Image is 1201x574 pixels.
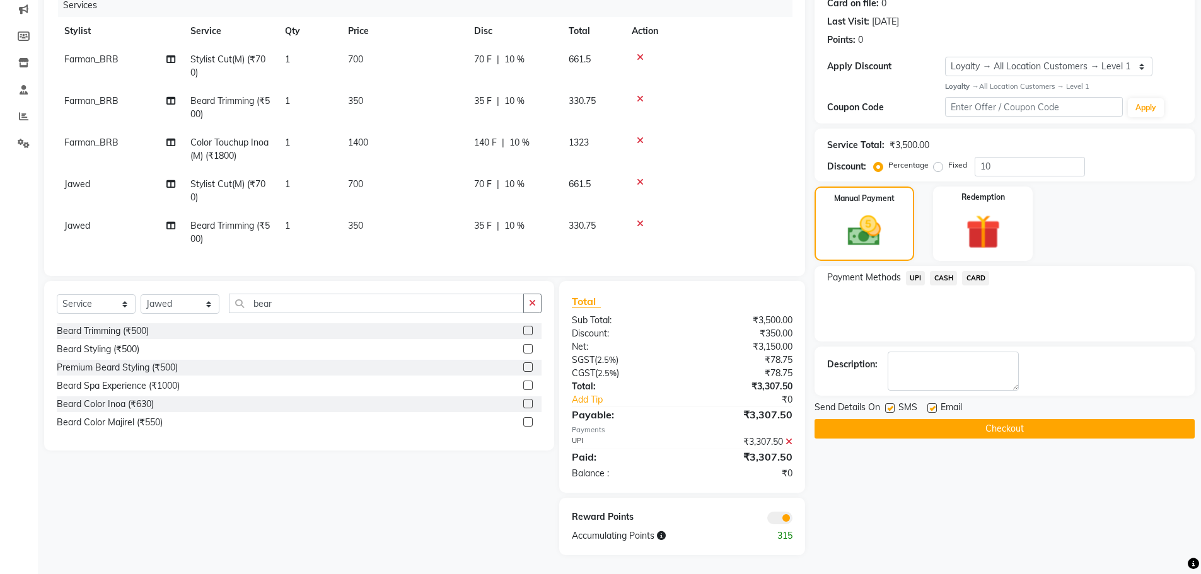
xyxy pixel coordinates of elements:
span: 700 [348,54,363,65]
div: ₹3,307.50 [682,435,802,449]
span: 10 % [504,95,525,108]
div: ₹3,307.50 [682,380,802,393]
div: ( ) [562,367,682,380]
div: Coupon Code [827,101,946,114]
span: 70 F [474,178,492,191]
div: Points: [827,33,856,47]
span: Farman_BRB [64,137,119,148]
span: | [502,136,504,149]
span: | [497,53,499,66]
div: [DATE] [872,15,899,28]
div: ₹78.75 [682,367,802,380]
th: Disc [467,17,561,45]
a: Add Tip [562,393,702,406]
span: 1 [285,95,290,106]
div: Last Visit: [827,15,869,28]
div: ₹3,150.00 [682,340,802,353]
span: UPI [906,271,925,285]
div: Premium Beard Styling (₹500) [57,361,178,374]
div: ₹78.75 [682,353,802,367]
th: Action [624,17,792,45]
span: Send Details On [815,401,880,416]
div: Beard Trimming (₹500) [57,324,149,338]
div: All Location Customers → Level 1 [945,81,1182,92]
div: Discount: [827,160,866,173]
span: Beard Trimming (₹500) [190,95,270,120]
div: Beard Color Inoa (₹630) [57,398,154,411]
img: _cash.svg [837,212,891,250]
div: Payments [572,425,792,435]
span: CGST [572,367,595,379]
span: Farman_BRB [64,95,119,106]
label: Manual Payment [834,193,895,204]
div: Discount: [562,327,682,340]
img: _gift.svg [955,210,1011,253]
span: 1 [285,54,290,65]
div: Accumulating Points [562,529,741,542]
span: Color Touchup Inoa(M) (₹1800) [190,137,269,161]
span: 10 % [504,219,525,232]
span: Jawed [64,220,90,231]
span: 10 % [509,136,530,149]
div: ₹3,500.00 [890,139,929,152]
div: Net: [562,340,682,353]
span: 350 [348,220,363,231]
div: Balance : [562,467,682,480]
span: Beard Trimming (₹500) [190,220,270,244]
div: Paid: [562,449,682,464]
span: Stylist Cut(M) (₹700) [190,178,265,203]
span: Payment Methods [827,271,901,284]
div: Apply Discount [827,60,946,73]
span: SGST [572,354,595,365]
div: Beard Spa Experience (₹1000) [57,379,180,393]
span: 1323 [569,137,589,148]
span: 35 F [474,95,492,108]
span: 1 [285,178,290,190]
input: Enter Offer / Coupon Code [945,97,1123,117]
span: 1400 [348,137,368,148]
label: Redemption [961,192,1005,203]
div: ₹3,500.00 [682,314,802,327]
span: Farman_BRB [64,54,119,65]
th: Price [340,17,467,45]
div: Beard Color Majirel (₹550) [57,416,163,429]
label: Percentage [888,159,929,171]
div: UPI [562,435,682,449]
th: Service [183,17,277,45]
div: ₹0 [682,467,802,480]
th: Qty [277,17,340,45]
span: 330.75 [569,95,596,106]
span: 1 [285,137,290,148]
span: 1 [285,220,290,231]
span: CASH [930,271,957,285]
span: 2.5% [597,355,616,365]
input: Search or Scan [229,294,524,313]
th: Total [561,17,624,45]
th: Stylist [57,17,183,45]
span: 2.5% [598,368,617,378]
button: Checkout [815,419,1195,439]
div: Payable: [562,407,682,422]
span: CARD [962,271,989,285]
div: Reward Points [562,510,682,524]
div: ₹3,307.50 [682,407,802,422]
span: Jawed [64,178,90,190]
div: Sub Total: [562,314,682,327]
label: Fixed [948,159,967,171]
span: | [497,219,499,232]
div: ₹0 [702,393,802,406]
span: | [497,95,499,108]
div: ( ) [562,353,682,367]
span: | [497,178,499,191]
span: 700 [348,178,363,190]
span: 661.5 [569,178,591,190]
span: 10 % [504,53,525,66]
span: 330.75 [569,220,596,231]
div: Description: [827,358,878,371]
div: Service Total: [827,139,885,152]
div: ₹350.00 [682,327,802,340]
span: 35 F [474,219,492,232]
span: 140 F [474,136,497,149]
span: SMS [898,401,917,416]
span: 10 % [504,178,525,191]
